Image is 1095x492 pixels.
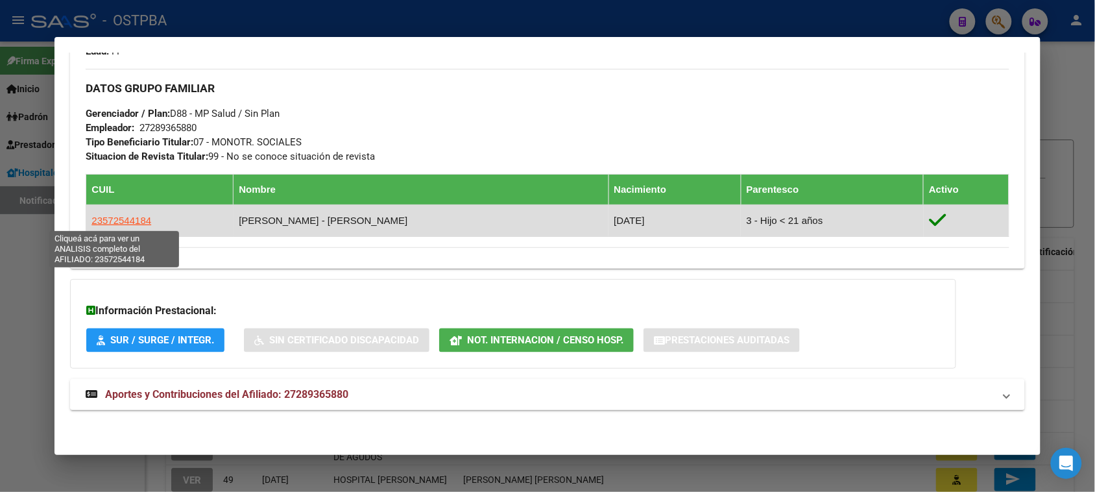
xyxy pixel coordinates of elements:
[269,335,419,347] span: Sin Certificado Discapacidad
[86,303,940,319] h3: Información Prestacional:
[234,175,608,205] th: Nombre
[924,175,1009,205] th: Activo
[86,175,234,205] th: CUIL
[439,328,634,352] button: Not. Internacion / Censo Hosp.
[644,328,800,352] button: Prestaciones Auditadas
[86,108,170,119] strong: Gerenciador / Plan:
[139,121,197,135] div: 27289365880
[234,205,608,237] td: [PERSON_NAME] - [PERSON_NAME]
[110,335,214,347] span: SUR / SURGE / INTEGR.
[244,328,429,352] button: Sin Certificado Discapacidad
[86,136,193,148] strong: Tipo Beneficiario Titular:
[91,215,151,226] span: 23572544184
[105,388,348,400] span: Aportes y Contribuciones del Afiliado: 27289365880
[741,205,924,237] td: 3 - Hijo < 21 años
[86,122,134,134] strong: Empleador:
[608,205,741,237] td: [DATE]
[741,175,924,205] th: Parentesco
[467,335,623,347] span: Not. Internacion / Censo Hosp.
[608,175,741,205] th: Nacimiento
[86,136,302,148] span: 07 - MONOTR. SOCIALES
[86,151,208,162] strong: Situacion de Revista Titular:
[86,108,280,119] span: D88 - MP Salud / Sin Plan
[86,151,375,162] span: 99 - No se conoce situación de revista
[86,81,1009,95] h3: DATOS GRUPO FAMILIAR
[70,379,1024,410] mat-expansion-panel-header: Aportes y Contribuciones del Afiliado: 27289365880
[1051,448,1082,479] div: Open Intercom Messenger
[665,335,789,347] span: Prestaciones Auditadas
[86,328,224,352] button: SUR / SURGE / INTEGR.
